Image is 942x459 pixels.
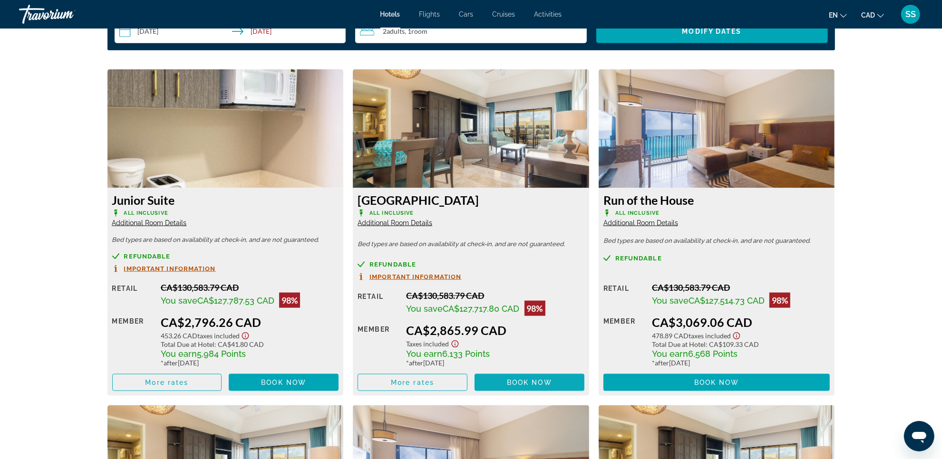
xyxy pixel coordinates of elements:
[652,340,706,348] span: Total Due at Hotel
[407,323,584,337] div: CA$2,865.99 CAD
[652,340,830,348] div: : CA$109.33 CAD
[443,349,490,359] span: 6,133 Points
[689,332,731,340] span: Taxes included
[358,374,467,391] button: More rates
[197,296,274,306] span: CA$127,787.53 CAD
[358,323,399,367] div: Member
[387,27,405,35] span: Adults
[411,27,427,35] span: Room
[407,340,449,348] span: Taxes included
[652,282,830,293] div: CA$130,583.79 CAD
[145,379,188,386] span: More rates
[898,4,923,24] button: User Menu
[124,253,171,259] span: Refundable
[358,193,584,207] h3: [GEOGRAPHIC_DATA]
[603,219,678,227] span: Additional Room Details
[475,374,584,391] button: Book now
[369,274,461,280] span: Important Information
[694,379,739,386] span: Book now
[407,359,584,367] div: * [DATE]
[112,193,339,207] h3: Junior Suite
[655,359,669,367] span: after
[493,10,515,18] a: Cruises
[652,349,688,359] span: You earn
[279,293,300,308] div: 98%
[355,19,587,43] button: Travelers: 2 adults, 0 children
[652,359,830,367] div: * [DATE]
[615,255,662,261] span: Refundable
[459,10,474,18] a: Cars
[124,266,216,272] span: Important Information
[449,337,461,348] button: Show Taxes and Fees disclaimer
[240,329,251,340] button: Show Taxes and Fees disclaimer
[534,10,562,18] a: Activities
[112,282,154,308] div: Retail
[115,19,346,43] button: Select check in and out date
[112,265,216,273] button: Important Information
[829,8,847,22] button: Change language
[905,10,916,19] span: SS
[112,374,222,391] button: More rates
[603,282,645,308] div: Retail
[407,290,584,301] div: CA$130,583.79 CAD
[603,238,830,244] p: Bed types are based on availability at check-in, and are not guaranteed.
[358,290,399,316] div: Retail
[652,332,689,340] span: 478.89 CAD
[596,19,828,43] button: Modify Dates
[112,253,339,260] a: Refundable
[161,340,339,348] div: : CA$41.80 CAD
[419,10,440,18] a: Flights
[369,210,414,216] span: All Inclusive
[904,421,934,451] iframe: Button to launch messaging window
[161,349,197,359] span: You earn
[443,304,520,314] span: CA$127,717.80 CAD
[407,349,443,359] span: You earn
[229,374,339,391] button: Book now
[197,332,240,340] span: Taxes included
[652,296,689,306] span: You save
[861,8,884,22] button: Change currency
[112,219,187,227] span: Additional Room Details
[261,379,306,386] span: Book now
[603,193,830,207] h3: Run of the House
[115,19,828,43] div: Search widget
[107,69,344,188] img: Junior Suite
[161,332,197,340] span: 453.26 CAD
[358,219,432,227] span: Additional Room Details
[524,301,545,316] div: 98%
[405,28,427,35] span: , 1
[603,374,830,391] button: Book now
[353,69,589,188] img: Ocean View Room
[652,315,830,329] div: CA$3,069.06 CAD
[769,293,790,308] div: 98%
[829,11,838,19] span: en
[682,28,742,35] span: Modify Dates
[124,210,168,216] span: All Inclusive
[383,28,405,35] span: 2
[380,10,400,18] a: Hotels
[603,255,830,262] a: Refundable
[161,359,339,367] div: * [DATE]
[861,11,875,19] span: CAD
[369,261,416,268] span: Refundable
[164,359,178,367] span: after
[615,210,660,216] span: All Inclusive
[599,69,835,188] img: Run of the House
[409,359,424,367] span: after
[358,273,461,281] button: Important Information
[507,379,552,386] span: Book now
[407,304,443,314] span: You save
[112,315,154,367] div: Member
[19,2,114,27] a: Travorium
[161,296,197,306] span: You save
[112,237,339,243] p: Bed types are based on availability at check-in, and are not guaranteed.
[161,315,339,329] div: CA$2,796.26 CAD
[161,340,214,348] span: Total Due at Hotel
[689,296,765,306] span: CA$127,514.73 CAD
[358,241,584,248] p: Bed types are based on availability at check-in, and are not guaranteed.
[688,349,738,359] span: 6,568 Points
